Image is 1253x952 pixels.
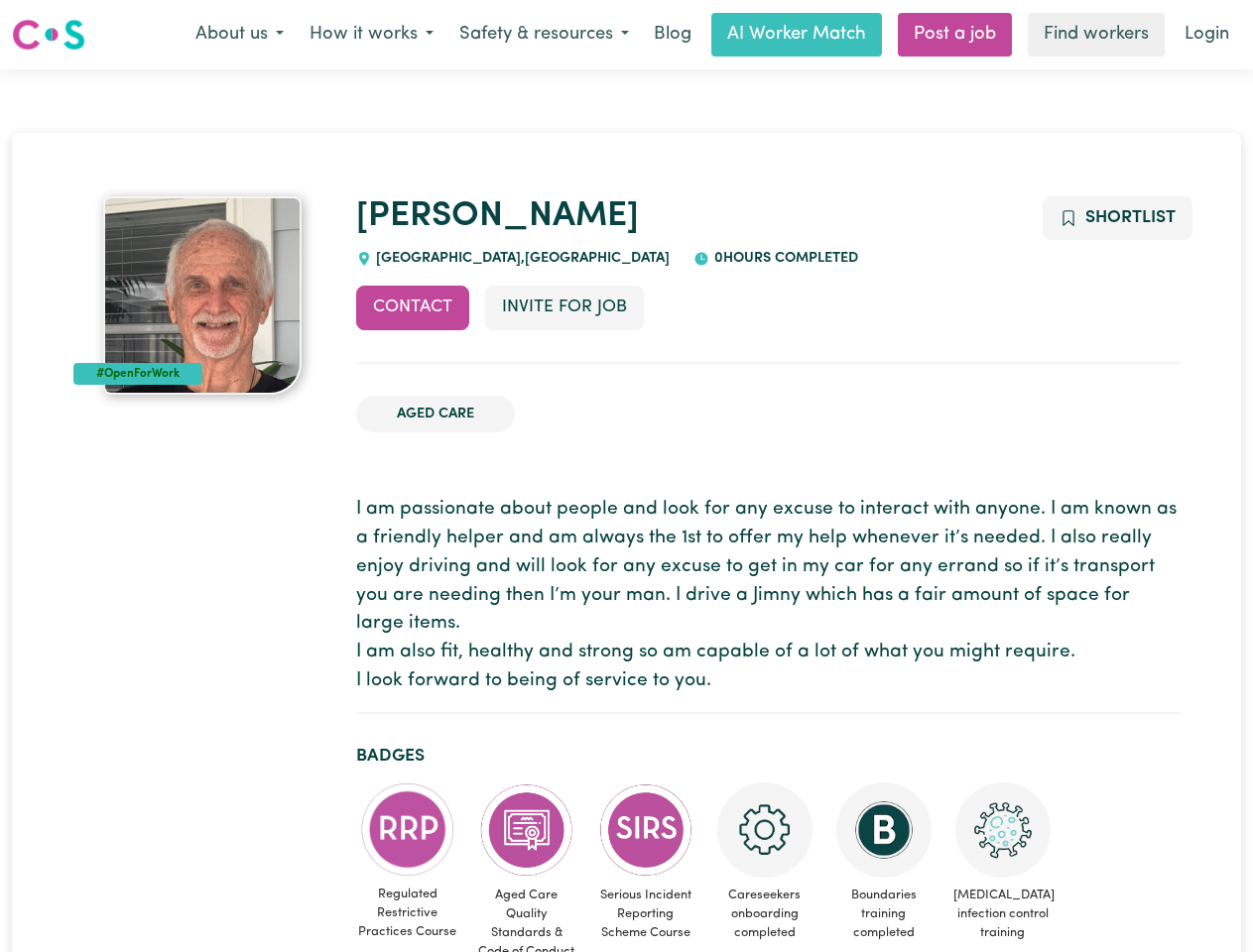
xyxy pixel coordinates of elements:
button: Add to shortlist [1043,196,1192,240]
p: I am passionate about people and look for any excuse to interact with anyone. I am known as a fri... [356,496,1181,696]
a: Blog [642,13,703,57]
span: [GEOGRAPHIC_DATA] , [GEOGRAPHIC_DATA] [372,251,671,266]
button: Invite for Job [485,286,644,329]
img: CS Academy: Serious Incident Reporting Scheme course completed [598,782,693,878]
div: #OpenForWork [73,363,203,385]
li: Aged Care [356,396,515,433]
img: CS Academy: Regulated Restrictive Practices course completed [360,782,455,877]
img: CS Academy: COVID-19 Infection Control Training course completed [955,782,1051,878]
a: Kenneth's profile picture'#OpenForWork [73,196,332,395]
span: Shortlist [1085,209,1176,226]
h2: Badges [356,746,1181,767]
a: Careseekers logo [12,12,85,58]
button: About us [183,14,297,56]
img: Careseekers logo [12,17,85,53]
img: CS Academy: Boundaries in care and support work course completed [836,782,932,878]
img: CS Academy: Careseekers Onboarding course completed [717,782,813,878]
a: Find workers [1028,13,1165,57]
a: Post a job [898,13,1012,57]
span: [MEDICAL_DATA] infection control training [951,878,1055,951]
button: Safety & resources [446,14,642,56]
img: Kenneth [103,196,302,395]
img: CS Academy: Aged Care Quality Standards & Code of Conduct course completed [479,782,574,878]
button: How it works [297,14,446,56]
a: AI Worker Match [711,13,882,57]
span: Regulated Restrictive Practices Course [356,877,459,950]
span: Serious Incident Reporting Scheme Course [594,878,697,951]
a: Login [1173,13,1241,57]
button: Contact [356,286,469,329]
span: Careseekers onboarding completed [713,878,816,951]
span: Boundaries training completed [832,878,936,951]
a: [PERSON_NAME] [356,199,639,234]
span: 0 hours completed [709,251,858,266]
